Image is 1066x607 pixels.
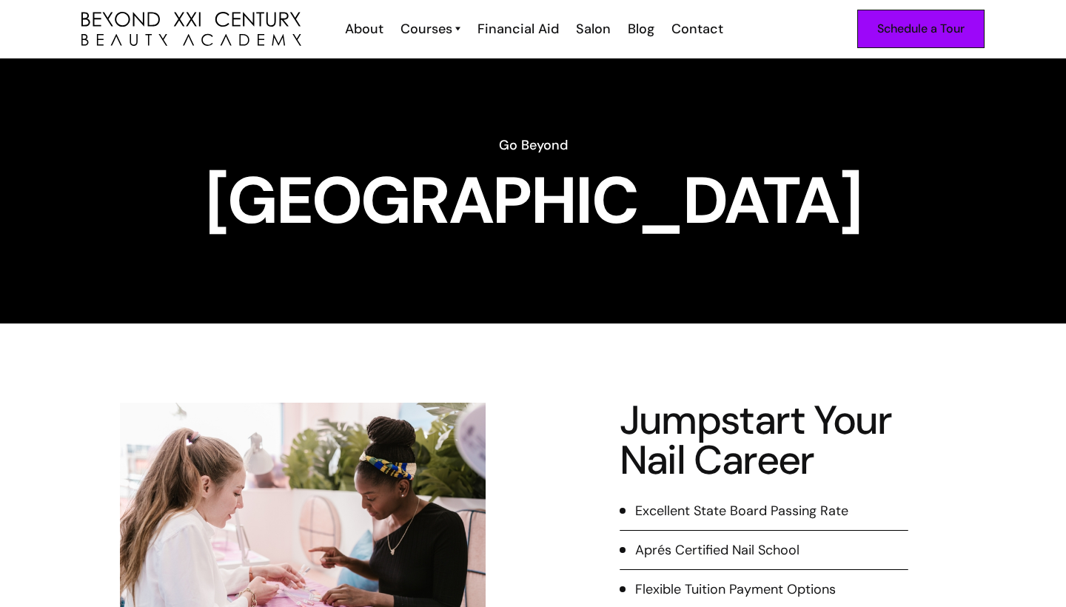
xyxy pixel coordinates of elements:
[628,19,654,38] div: Blog
[345,19,383,38] div: About
[81,135,985,155] h6: Go Beyond
[576,19,611,38] div: Salon
[662,19,731,38] a: Contact
[877,19,965,38] div: Schedule a Tour
[81,12,301,47] img: beyond 21st century beauty academy logo
[205,158,861,243] strong: [GEOGRAPHIC_DATA]
[81,12,301,47] a: home
[477,19,559,38] div: Financial Aid
[635,501,848,520] div: Excellent State Board Passing Rate
[620,400,908,480] h2: Jumpstart Your Nail Career
[400,19,452,38] div: Courses
[635,540,799,560] div: Aprés Certified Nail School
[635,580,836,599] div: Flexible Tuition Payment Options
[618,19,662,38] a: Blog
[671,19,723,38] div: Contact
[468,19,566,38] a: Financial Aid
[400,19,460,38] a: Courses
[335,19,391,38] a: About
[566,19,618,38] a: Salon
[857,10,985,48] a: Schedule a Tour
